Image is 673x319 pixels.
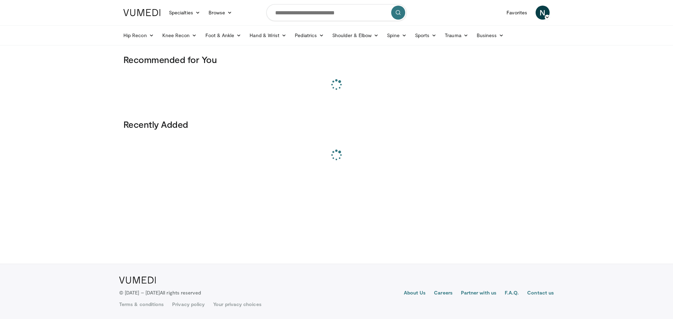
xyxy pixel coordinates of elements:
img: VuMedi Logo [119,277,156,284]
a: Shoulder & Elbow [328,28,383,42]
a: Pediatrics [291,28,328,42]
a: F.A.Q. [505,289,519,298]
a: Knee Recon [158,28,201,42]
a: Terms & conditions [119,301,164,308]
a: Specialties [165,6,204,20]
h3: Recommended for You [123,54,550,65]
a: Business [473,28,508,42]
a: Privacy policy [172,301,205,308]
a: N [536,6,550,20]
a: Contact us [527,289,554,298]
h3: Recently Added [123,119,550,130]
a: Sports [411,28,441,42]
a: Spine [383,28,410,42]
input: Search topics, interventions [266,4,407,21]
a: About Us [404,289,426,298]
p: © [DATE] – [DATE] [119,289,201,296]
a: Careers [434,289,453,298]
img: VuMedi Logo [123,9,161,16]
a: Foot & Ankle [201,28,246,42]
a: Hand & Wrist [245,28,291,42]
a: Favorites [502,6,531,20]
a: Your privacy choices [213,301,261,308]
span: All rights reserved [160,290,201,296]
a: Trauma [441,28,473,42]
a: Browse [204,6,237,20]
a: Hip Recon [119,28,158,42]
a: Partner with us [461,289,496,298]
